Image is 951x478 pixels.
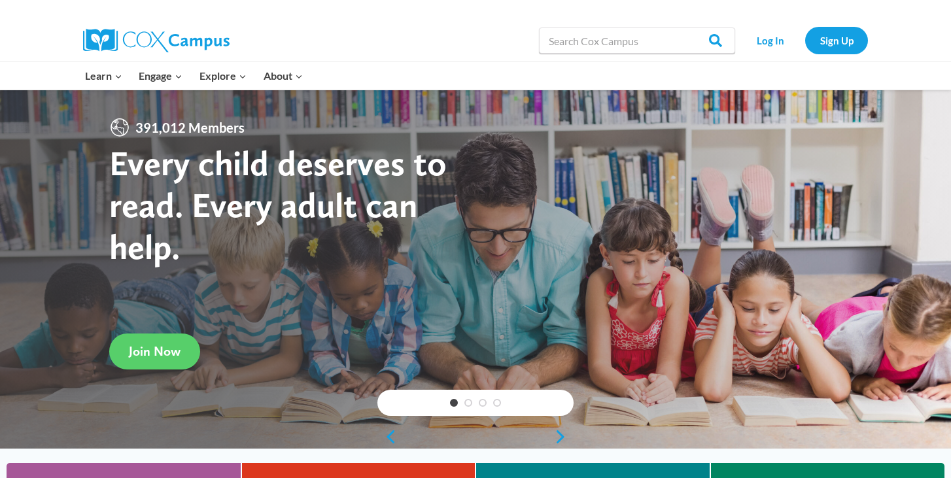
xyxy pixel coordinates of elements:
span: Join Now [129,343,181,359]
a: Log In [742,27,799,54]
span: Engage [139,67,182,84]
a: Join Now [109,333,200,369]
nav: Secondary Navigation [742,27,868,54]
a: next [554,429,574,445]
a: 2 [464,399,472,407]
a: Sign Up [805,27,868,54]
img: Cox Campus [83,29,230,52]
a: 3 [479,399,487,407]
div: content slider buttons [377,424,574,450]
span: About [264,67,303,84]
span: Explore [199,67,247,84]
span: 391,012 Members [130,117,250,138]
a: previous [377,429,397,445]
a: 4 [493,399,501,407]
input: Search Cox Campus [539,27,735,54]
strong: Every child deserves to read. Every adult can help. [109,142,447,267]
a: 1 [450,399,458,407]
nav: Primary Navigation [77,62,311,90]
span: Learn [85,67,122,84]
